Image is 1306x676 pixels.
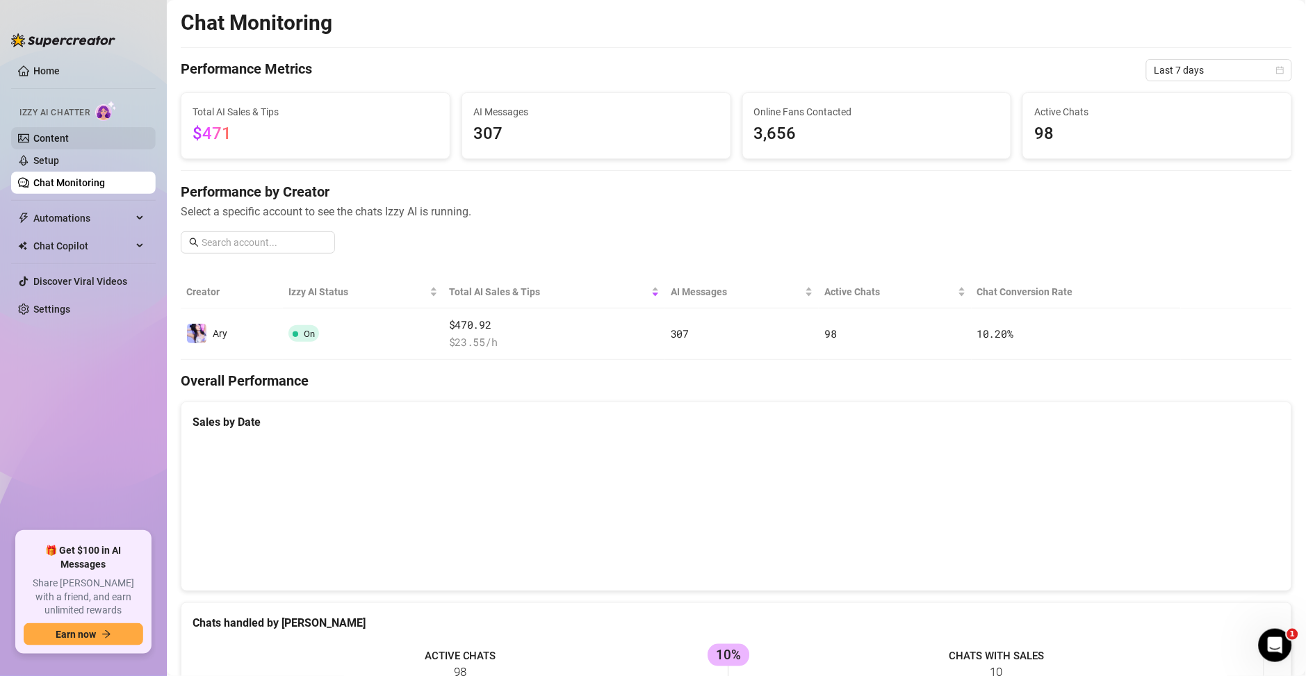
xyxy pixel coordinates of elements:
[101,629,111,639] span: arrow-right
[1287,629,1298,640] span: 1
[202,235,327,250] input: Search account...
[449,334,660,351] span: $ 23.55 /h
[449,284,648,299] span: Total AI Sales & Tips
[213,328,227,339] span: Ary
[33,65,60,76] a: Home
[819,276,971,308] th: Active Chats
[288,284,427,299] span: Izzy AI Status
[443,276,665,308] th: Total AI Sales & Tips
[189,238,199,247] span: search
[24,623,143,645] button: Earn nowarrow-right
[473,104,719,119] span: AI Messages
[33,207,132,229] span: Automations
[24,544,143,571] span: 🎁 Get $100 in AI Messages
[193,614,1280,632] div: Chats handled by [PERSON_NAME]
[824,284,954,299] span: Active Chats
[181,203,1292,220] span: Select a specific account to see the chats Izzy AI is running.
[33,155,59,166] a: Setup
[18,241,27,251] img: Chat Copilot
[95,101,117,121] img: AI Chatter
[33,235,132,257] span: Chat Copilot
[181,371,1292,390] h4: Overall Performance
[56,629,96,640] span: Earn now
[19,106,90,119] span: Izzy AI Chatter
[665,276,819,308] th: AI Messages
[193,124,231,143] span: $471
[24,577,143,618] span: Share [PERSON_NAME] with a friend, and earn unlimited rewards
[671,327,689,340] span: 307
[754,121,1000,147] span: 3,656
[1034,104,1280,119] span: Active Chats
[193,413,1280,431] div: Sales by Date
[11,33,115,47] img: logo-BBDzfeDw.svg
[193,104,439,119] span: Total AI Sales & Tips
[33,133,69,144] a: Content
[824,327,836,340] span: 98
[18,213,29,224] span: thunderbolt
[1259,629,1292,662] iframe: Intercom live chat
[181,59,312,81] h4: Performance Metrics
[283,276,443,308] th: Izzy AI Status
[754,104,1000,119] span: Online Fans Contacted
[1154,60,1284,81] span: Last 7 days
[1034,121,1280,147] span: 98
[33,304,70,315] a: Settings
[304,329,315,339] span: On
[473,121,719,147] span: 307
[181,276,283,308] th: Creator
[33,177,105,188] a: Chat Monitoring
[972,276,1182,308] th: Chat Conversion Rate
[449,317,660,333] span: $470.92
[187,324,206,343] img: Ary
[671,284,802,299] span: AI Messages
[1276,66,1284,74] span: calendar
[977,327,1013,340] span: 10.20 %
[181,182,1292,201] h4: Performance by Creator
[33,276,127,287] a: Discover Viral Videos
[181,10,332,36] h2: Chat Monitoring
